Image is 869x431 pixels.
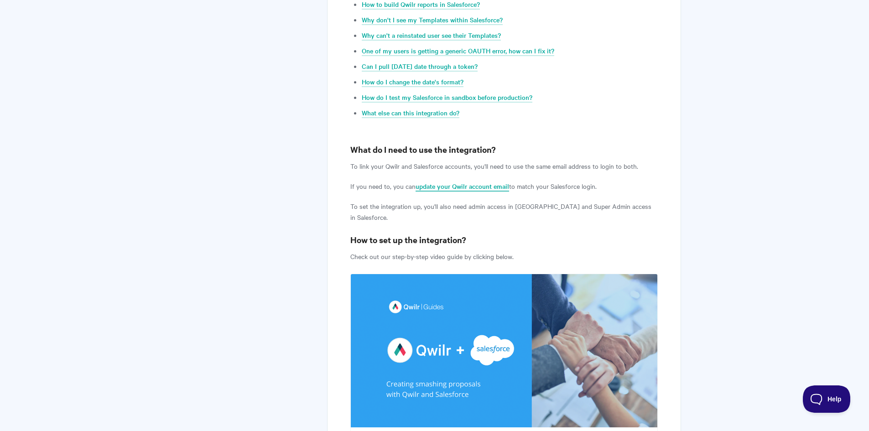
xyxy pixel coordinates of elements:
a: Why can't a reinstated user see their Templates? [362,31,501,41]
a: Can I pull [DATE] date through a token? [362,62,478,72]
a: One of my users is getting a generic OAUTH error, how can I fix it? [362,46,554,56]
a: How do I test my Salesforce in sandbox before production? [362,93,532,103]
a: Why don't I see my Templates within Salesforce? [362,15,503,25]
a: How do I change the date's format? [362,77,463,87]
h3: What do I need to use the integration? [350,143,657,156]
h3: How to set up the integration? [350,234,657,246]
iframe: Toggle Customer Support [803,385,851,413]
p: Check out our step-by-step video guide by clicking below. [350,251,657,262]
a: update your Qwilr account email [416,182,509,192]
a: What else can this integration do? [362,108,459,118]
p: To link your Qwilr and Salesforce accounts, you'll need to use the same email address to login to... [350,161,657,171]
p: If you need to, you can to match your Salesforce login. [350,181,657,192]
p: To set the integration up, you'll also need admin access in [GEOGRAPHIC_DATA] and Super Admin acc... [350,201,657,223]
